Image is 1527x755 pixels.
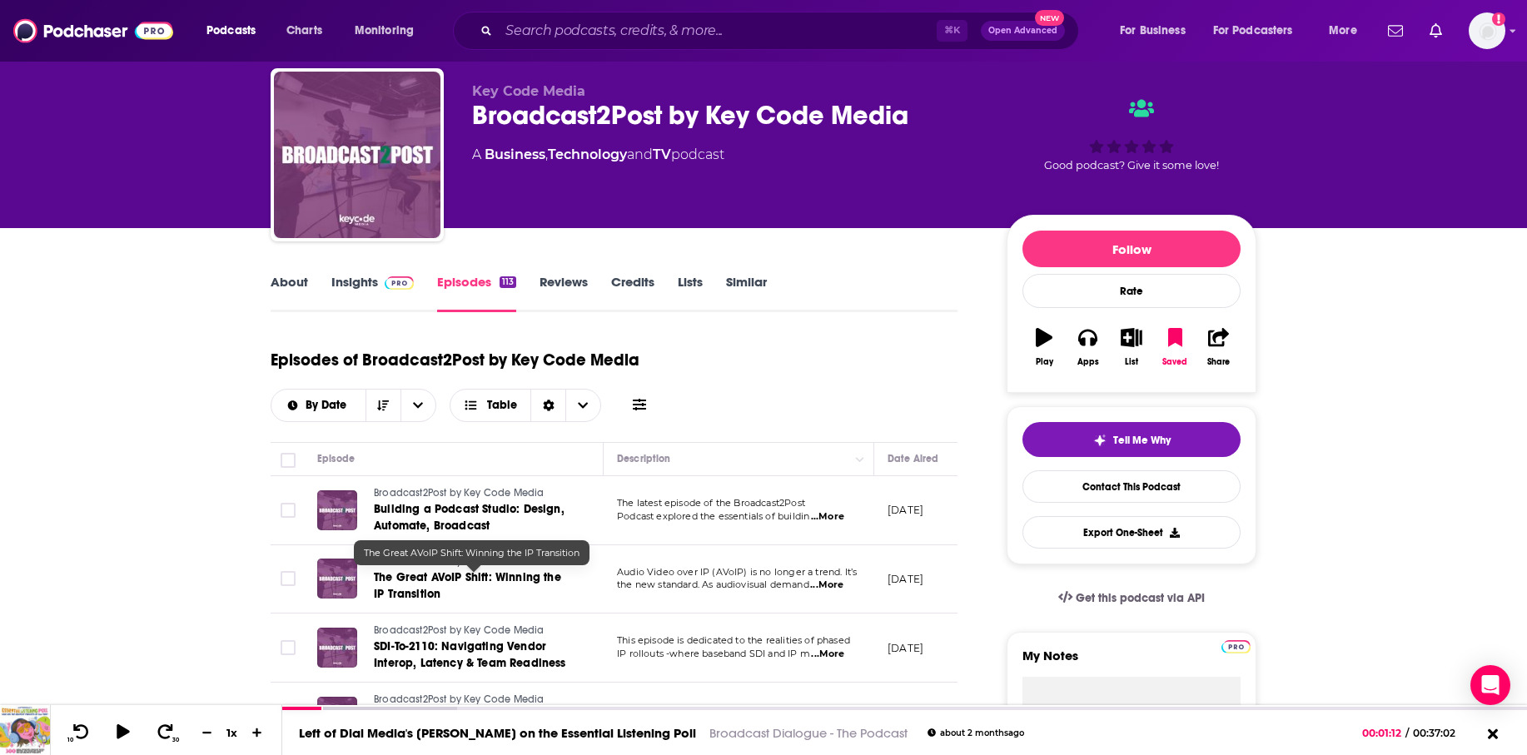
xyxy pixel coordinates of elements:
div: List [1125,357,1138,367]
a: Show notifications dropdown [1381,17,1410,45]
input: Search podcasts, credits, & more... [499,17,937,44]
a: Broadcast2Post by Key Code Media [374,693,574,708]
label: My Notes [1022,648,1241,677]
a: Podchaser - Follow, Share and Rate Podcasts [13,15,173,47]
p: [DATE] [888,641,923,655]
button: Apps [1066,317,1109,377]
a: Left of Dial Media's [PERSON_NAME] on the Essential Listening Poll [299,725,696,741]
span: New [1035,10,1065,26]
button: Share [1197,317,1241,377]
a: Broadcast Dialogue - The Podcast [709,725,908,741]
a: Show notifications dropdown [1423,17,1449,45]
span: Broadcast2Post by Key Code Media [374,556,544,568]
span: IP rollouts -where baseband SDI and IP m [617,648,810,659]
span: Good podcast? Give it some love! [1044,159,1219,171]
a: The Great AVoIP Shift: Winning the IP Transition [374,569,574,603]
a: Reviews [540,274,588,312]
a: Get this podcast via API [1045,578,1218,618]
span: 00:01:12 [1362,727,1405,739]
span: the new standard. As audiovisual demand [617,579,809,590]
span: Toggle select row [281,503,296,518]
img: Broadcast2Post by Key Code Media [274,72,440,238]
button: Play [1022,317,1066,377]
button: open menu [1202,17,1317,44]
div: 113 [500,276,516,288]
div: Search podcasts, credits, & more... [469,12,1095,50]
a: Lists [678,274,703,312]
div: A podcast [472,145,724,165]
h1: Episodes of Broadcast2Post by Key Code Media [271,350,639,370]
p: [DATE] [888,503,923,517]
span: By Date [306,400,352,411]
span: The Great AVoIP Shift: Winning the IP Transition [364,547,579,559]
button: Choose View [450,389,602,422]
svg: Add a profile image [1492,12,1505,26]
span: ...More [810,579,843,592]
span: Key Code Media [472,83,585,99]
a: Credits [611,274,654,312]
button: Column Actions [850,450,870,469]
span: For Podcasters [1213,19,1293,42]
span: ...More [811,648,844,661]
span: Audio Video over IP (AVoIP) is no longer a trend. It’s [617,566,857,578]
span: For Business [1120,19,1186,42]
button: 10 [64,723,96,743]
a: Charts [276,17,332,44]
span: SDI-To-2110: Navigating Vendor Interop, Latency & Team Readiness [374,639,566,670]
span: and [627,147,653,162]
div: Rate [1022,274,1241,308]
span: 10 [67,737,73,743]
a: Pro website [1221,638,1251,653]
button: Open AdvancedNew [981,21,1065,41]
span: The Great AVoIP Shift: Winning the IP Transition [374,570,561,601]
span: Toggle select row [281,571,296,586]
span: Open Advanced [988,27,1057,35]
a: Contact This Podcast [1022,470,1241,503]
span: Tell Me Why [1113,434,1171,447]
span: 00:37:02 [1409,727,1472,739]
button: open menu [1108,17,1206,44]
a: Broadcast2Post by Key Code Media [374,486,574,501]
a: Episodes113 [437,274,516,312]
h2: Choose List sort [271,389,436,422]
span: This episode is dedicated to the realities of phased [617,634,850,646]
button: Export One-Sheet [1022,516,1241,549]
button: Sort Direction [366,390,400,421]
div: Open Intercom Messenger [1470,665,1510,705]
span: Get this podcast via API [1076,591,1205,605]
span: ...More [811,510,844,524]
span: Logged in as billthrelkeld [1469,12,1505,49]
span: Broadcast2Post by Key Code Media [374,693,544,705]
span: Building a Podcast Studio: Design, Automate, Broadcast [374,502,565,533]
button: open menu [1317,17,1378,44]
span: Monitoring [355,19,414,42]
span: More [1329,19,1357,42]
span: / [1405,727,1409,739]
span: Charts [286,19,322,42]
button: open menu [271,400,366,411]
div: Good podcast? Give it some love! [1007,83,1256,186]
button: Follow [1022,231,1241,267]
a: Technology [548,147,627,162]
button: Saved [1153,317,1196,377]
a: InsightsPodchaser Pro [331,274,414,312]
span: Broadcast2Post by Key Code Media [374,624,544,636]
button: tell me why sparkleTell Me Why [1022,422,1241,457]
div: Description [617,449,670,469]
div: Sort Direction [530,390,565,421]
button: Show profile menu [1469,12,1505,49]
div: Saved [1162,357,1187,367]
img: Podchaser Pro [385,276,414,290]
span: The latest episode of the Broadcast2Post [617,497,805,509]
a: TV [653,147,671,162]
span: Table [487,400,517,411]
img: Podchaser Pro [1221,640,1251,653]
button: open menu [195,17,277,44]
button: open menu [343,17,435,44]
div: 1 x [218,726,246,739]
a: About [271,274,308,312]
button: List [1110,317,1153,377]
span: Podcasts [206,19,256,42]
img: User Profile [1469,12,1505,49]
